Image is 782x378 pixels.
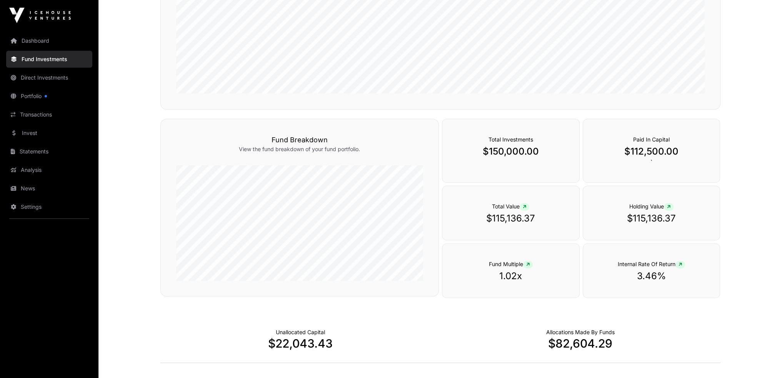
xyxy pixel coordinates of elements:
iframe: Chat Widget [744,341,782,378]
span: Total Investments [489,136,533,143]
p: Cash not yet allocated [276,328,325,336]
a: News [6,180,92,197]
p: $115,136.37 [599,212,705,225]
p: 1.02x [458,270,564,282]
span: Holding Value [629,203,674,210]
p: $115,136.37 [458,212,564,225]
a: Statements [6,143,92,160]
p: Capital Deployed Into Companies [546,328,615,336]
a: Analysis [6,162,92,178]
a: Direct Investments [6,69,92,86]
div: ` [583,119,720,183]
a: Settings [6,198,92,215]
a: Transactions [6,106,92,123]
a: Invest [6,125,92,142]
span: Paid In Capital [633,136,670,143]
p: View the fund breakdown of your fund portfolio. [176,145,423,153]
a: Dashboard [6,32,92,49]
a: Portfolio [6,88,92,105]
span: Fund Multiple [489,261,533,267]
span: Total Value [492,203,529,210]
p: 3.46% [599,270,705,282]
h3: Fund Breakdown [176,135,423,145]
a: Fund Investments [6,51,92,68]
img: Icehouse Ventures Logo [9,8,71,23]
p: $82,604.29 [440,336,720,350]
p: $150,000.00 [458,145,564,158]
p: $112,500.00 [599,145,705,158]
p: $22,043.43 [160,336,440,350]
span: Internal Rate Of Return [618,261,685,267]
